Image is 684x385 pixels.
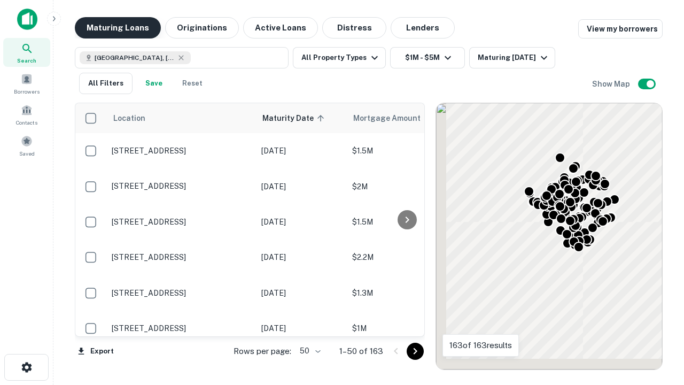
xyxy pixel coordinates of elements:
h6: Show Map [592,78,632,90]
div: Maturing [DATE] [478,51,550,64]
a: View my borrowers [578,19,663,38]
button: Maturing [DATE] [469,47,555,68]
th: Location [106,103,256,133]
p: 1–50 of 163 [339,345,383,358]
span: Saved [19,149,35,158]
button: Distress [322,17,386,38]
th: Maturity Date [256,103,347,133]
button: $1M - $5M [390,47,465,68]
p: $1M [352,322,459,334]
p: [DATE] [261,145,341,157]
p: [STREET_ADDRESS] [112,146,251,156]
iframe: Chat Widget [631,299,684,351]
p: [DATE] [261,322,341,334]
p: 163 of 163 results [449,339,512,352]
span: Location [113,112,145,125]
p: [DATE] [261,216,341,228]
p: Rows per page: [234,345,291,358]
button: [GEOGRAPHIC_DATA], [GEOGRAPHIC_DATA], [GEOGRAPHIC_DATA] [75,47,289,68]
span: Mortgage Amount [353,112,434,125]
span: Borrowers [14,87,40,96]
p: [DATE] [261,181,341,192]
p: $2M [352,181,459,192]
span: Maturity Date [262,112,328,125]
span: Search [17,56,36,65]
p: [STREET_ADDRESS] [112,217,251,227]
span: Contacts [16,118,37,127]
button: Active Loans [243,17,318,38]
p: [STREET_ADDRESS] [112,181,251,191]
a: Saved [3,131,50,160]
button: Lenders [391,17,455,38]
button: Save your search to get updates of matches that match your search criteria. [137,73,171,94]
button: Go to next page [407,343,424,360]
button: Export [75,343,116,359]
p: [STREET_ADDRESS] [112,324,251,333]
button: Originations [165,17,239,38]
button: All Filters [79,73,133,94]
th: Mortgage Amount [347,103,464,133]
img: capitalize-icon.png [17,9,37,30]
p: $1.3M [352,287,459,299]
p: [DATE] [261,287,341,299]
button: Reset [175,73,209,94]
a: Borrowers [3,69,50,98]
a: Search [3,38,50,67]
p: $1.5M [352,216,459,228]
span: [GEOGRAPHIC_DATA], [GEOGRAPHIC_DATA], [GEOGRAPHIC_DATA] [95,53,175,63]
button: All Property Types [293,47,386,68]
p: $1.5M [352,145,459,157]
div: 50 [296,343,322,359]
button: Maturing Loans [75,17,161,38]
p: $2.2M [352,251,459,263]
p: [STREET_ADDRESS] [112,252,251,262]
div: 0 0 [436,103,662,369]
p: [DATE] [261,251,341,263]
p: [STREET_ADDRESS] [112,288,251,298]
a: Contacts [3,100,50,129]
